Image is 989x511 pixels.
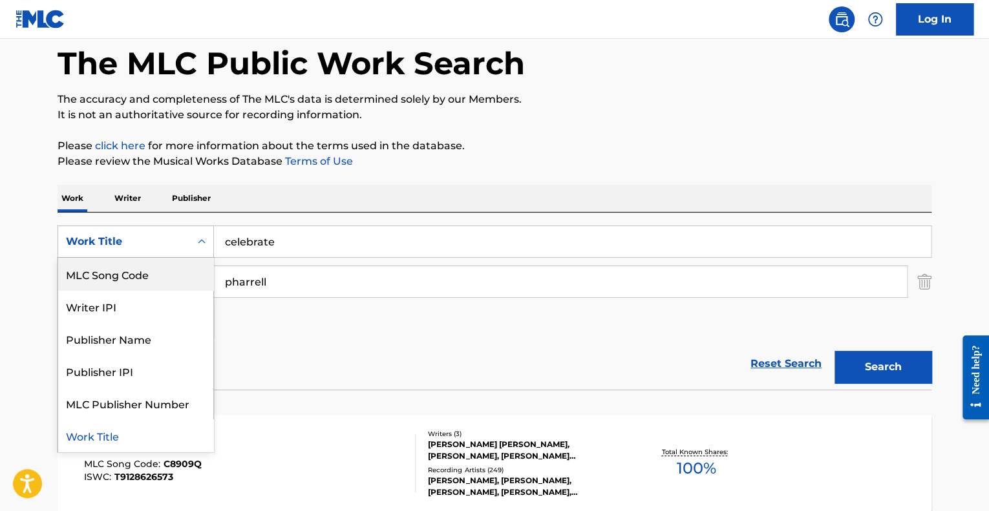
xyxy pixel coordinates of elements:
[428,475,623,498] div: [PERSON_NAME], [PERSON_NAME], [PERSON_NAME], [PERSON_NAME], [PERSON_NAME], [PERSON_NAME], [PERSON...
[111,185,145,212] p: Writer
[835,351,931,383] button: Search
[829,6,855,32] a: Public Search
[428,439,623,462] div: [PERSON_NAME] [PERSON_NAME], [PERSON_NAME], [PERSON_NAME] [PERSON_NAME] [PERSON_NAME]
[58,185,87,212] p: Work
[58,138,931,154] p: Please for more information about the terms used in the database.
[95,140,145,152] a: click here
[676,457,716,480] span: 100 %
[58,92,931,107] p: The accuracy and completeness of The MLC's data is determined solely by our Members.
[58,225,931,390] form: Search Form
[917,266,931,298] img: Delete Criterion
[282,155,353,167] a: Terms of Use
[58,44,525,83] h1: The MLC Public Work Search
[744,349,828,378] a: Reset Search
[428,429,623,439] div: Writers ( 3 )
[867,12,883,27] img: help
[953,325,989,429] iframe: Resource Center
[66,234,182,249] div: Work Title
[58,387,213,419] div: MLC Publisher Number
[58,322,213,355] div: Publisher Name
[834,12,849,27] img: search
[58,154,931,169] p: Please review the Musical Works Database
[661,447,730,457] p: Total Known Shares:
[168,185,215,212] p: Publisher
[58,258,213,290] div: MLC Song Code
[58,107,931,123] p: It is not an authoritative source for recording information.
[84,471,114,483] span: ISWC :
[58,290,213,322] div: Writer IPI
[58,419,213,452] div: Work Title
[58,355,213,387] div: Publisher IPI
[896,3,973,36] a: Log In
[84,458,164,470] span: MLC Song Code :
[862,6,888,32] div: Help
[164,458,202,470] span: C8909Q
[16,10,65,28] img: MLC Logo
[114,471,173,483] span: T9128626573
[428,465,623,475] div: Recording Artists ( 249 )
